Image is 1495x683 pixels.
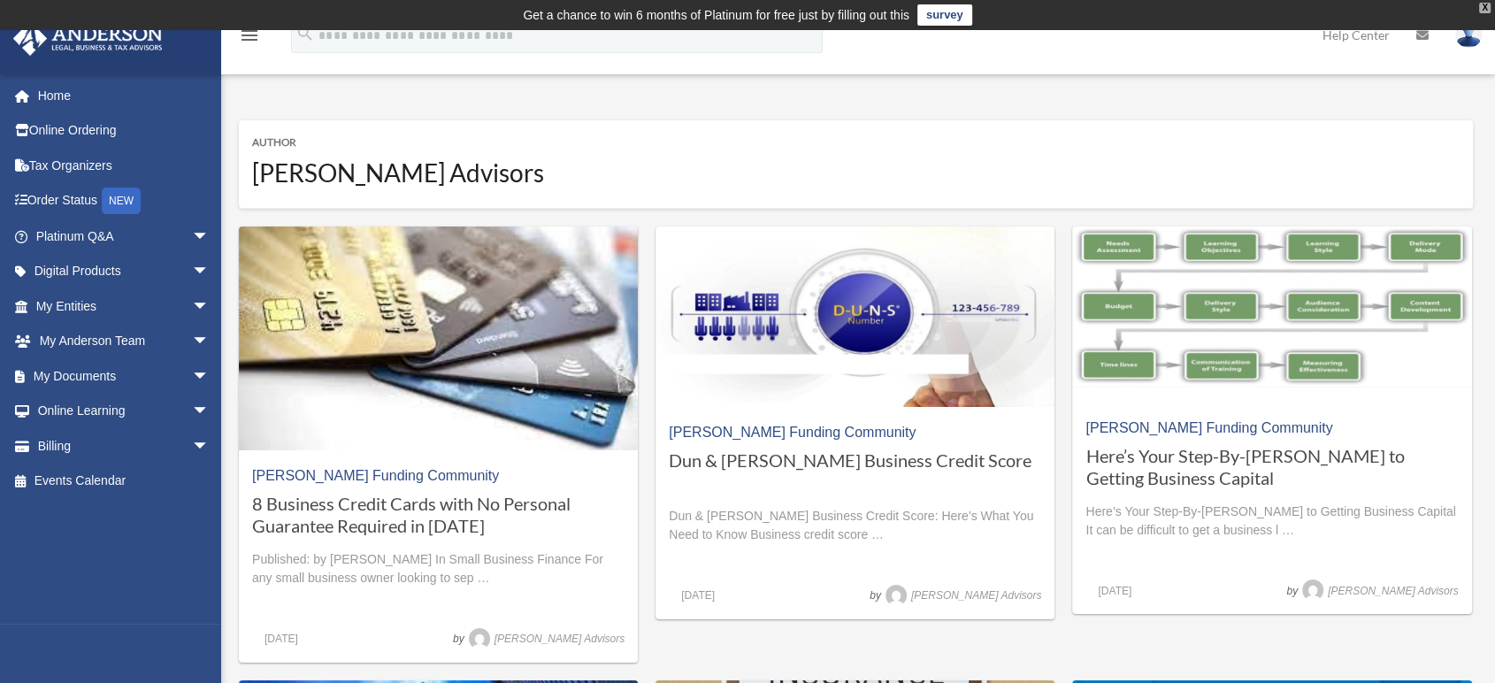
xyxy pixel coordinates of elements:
[192,324,227,360] span: arrow_drop_down
[1085,420,1332,435] a: [PERSON_NAME] Funding Community
[669,589,727,602] a: [DATE]
[669,449,1041,494] a: Dun & [PERSON_NAME] Business Credit Score
[12,148,236,183] a: Tax Organizers
[12,254,236,289] a: Digital Productsarrow_drop_down
[192,219,227,255] span: arrow_drop_down
[12,113,236,149] a: Online Ordering
[252,550,625,587] p: Published: by [PERSON_NAME] In Small Business Finance For any small business owner looking to sep …
[239,25,260,46] i: menu
[12,78,236,113] a: Home
[252,151,1460,195] span: [PERSON_NAME] Advisors
[1298,585,1459,597] a: [PERSON_NAME] Advisors
[464,633,625,645] a: [PERSON_NAME] Advisors
[12,358,236,394] a: My Documentsarrow_drop_down
[252,633,310,645] a: [DATE]
[1085,503,1458,540] p: Here’s Your Step-By-[PERSON_NAME] to Getting Business Capital It can be difficult to get a busine...
[192,394,227,430] span: arrow_drop_down
[1479,3,1491,13] div: close
[1215,582,1459,602] span: by
[12,464,236,499] a: Events Calendar
[881,589,1042,602] a: [PERSON_NAME] Advisors
[12,428,236,464] a: Billingarrow_drop_down
[102,188,141,214] div: NEW
[669,425,916,440] a: [PERSON_NAME] Funding Community
[1085,585,1144,597] a: [DATE]
[1455,22,1482,48] img: User Pic
[192,254,227,290] span: arrow_drop_down
[12,324,236,359] a: My Anderson Teamarrow_drop_down
[1085,445,1458,489] a: Here’s Your Step-By-[PERSON_NAME] to Getting Business Capital
[12,183,236,219] a: Order StatusNEW
[917,4,972,26] a: survey
[8,21,168,56] img: Anderson Advisors Platinum Portal
[669,507,1041,544] p: Dun & [PERSON_NAME] Business Credit Score: Here’s What You Need to Know Business credit score …
[239,31,260,46] a: menu
[252,134,1460,152] span: Author
[523,4,909,26] div: Get a chance to win 6 months of Platinum for free just by filling out this
[252,468,499,483] a: [PERSON_NAME] Funding Community
[12,219,236,254] a: Platinum Q&Aarrow_drop_down
[12,394,236,429] a: Online Learningarrow_drop_down
[381,630,625,649] span: by
[192,358,227,395] span: arrow_drop_down
[192,428,227,464] span: arrow_drop_down
[295,24,315,43] i: search
[799,587,1042,606] span: by
[12,288,236,324] a: My Entitiesarrow_drop_down
[192,288,227,325] span: arrow_drop_down
[252,493,625,537] a: 8 Business Credit Cards with No Personal Guarantee Required in [DATE]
